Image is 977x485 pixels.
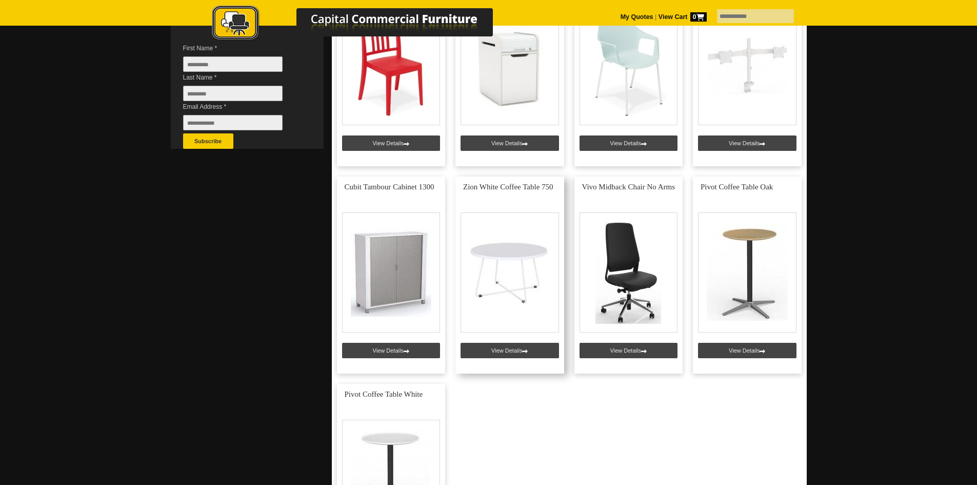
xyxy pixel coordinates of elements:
[183,86,283,101] input: Last Name *
[656,13,706,21] a: View Cart0
[183,56,283,72] input: First Name *
[183,115,283,130] input: Email Address *
[621,13,653,21] a: My Quotes
[183,102,298,112] span: Email Address *
[183,133,233,149] button: Subscribe
[183,43,298,53] span: First Name *
[659,13,707,21] strong: View Cart
[183,72,298,83] span: Last Name *
[184,5,543,43] img: Capital Commercial Furniture Logo
[184,5,543,46] a: Capital Commercial Furniture Logo
[690,12,707,22] span: 0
